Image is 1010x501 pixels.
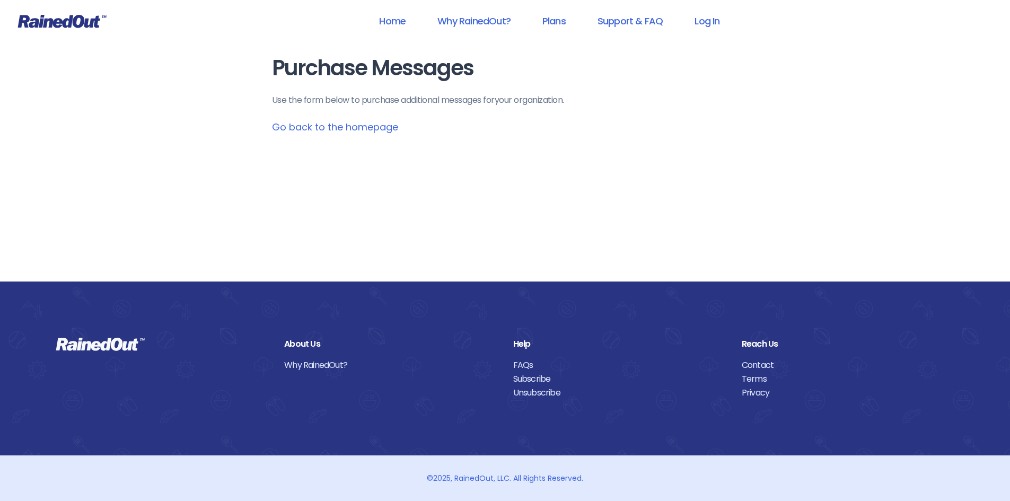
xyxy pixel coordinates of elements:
[742,386,954,400] a: Privacy
[584,9,677,33] a: Support & FAQ
[681,9,733,33] a: Log In
[742,358,954,372] a: Contact
[424,9,524,33] a: Why RainedOut?
[284,358,497,372] a: Why RainedOut?
[513,358,726,372] a: FAQs
[284,337,497,351] div: About Us
[272,56,739,80] h1: Purchase Messages
[742,372,954,386] a: Terms
[365,9,419,33] a: Home
[513,372,726,386] a: Subscribe
[272,120,398,134] a: Go back to the homepage
[513,337,726,351] div: Help
[529,9,579,33] a: Plans
[513,386,726,400] a: Unsubscribe
[272,94,739,107] p: Use the form below to purchase additional messages for your organization .
[742,337,954,351] div: Reach Us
